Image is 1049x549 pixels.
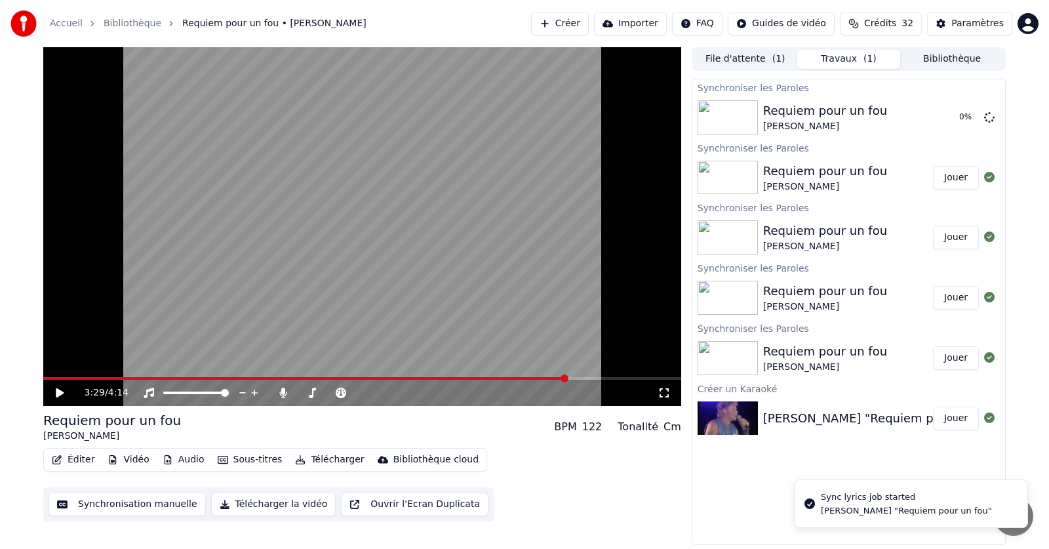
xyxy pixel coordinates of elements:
div: Requiem pour un fou [763,282,887,300]
button: Jouer [933,286,979,310]
button: Jouer [933,346,979,370]
div: Requiem pour un fou [763,342,887,361]
div: Synchroniser les Paroles [692,140,1005,155]
div: Synchroniser les Paroles [692,79,1005,95]
div: BPM [554,419,576,435]
span: 3:29 [85,386,105,399]
div: [PERSON_NAME] [763,240,887,253]
button: Sous-titres [212,451,288,469]
div: [PERSON_NAME] [763,180,887,193]
button: Télécharger [290,451,369,469]
div: Sync lyrics job started [821,491,992,504]
div: Synchroniser les Paroles [692,320,1005,336]
div: Synchroniser les Paroles [692,199,1005,215]
button: Éditer [47,451,100,469]
div: Tonalité [618,419,658,435]
div: Synchroniser les Paroles [692,260,1005,275]
div: Paramètres [951,17,1004,30]
div: [PERSON_NAME] [763,300,887,314]
button: Paramètres [927,12,1012,35]
button: Créer [531,12,589,35]
div: Cm [663,419,681,435]
button: Jouer [933,407,979,430]
div: Requiem pour un fou [43,411,181,430]
a: Accueil [50,17,83,30]
div: [PERSON_NAME] [43,430,181,443]
span: 32 [901,17,913,30]
div: 0 % [959,112,979,123]
div: Requiem pour un fou [763,102,887,120]
button: FAQ [672,12,722,35]
div: [PERSON_NAME] [763,120,887,133]
span: ( 1 ) [772,52,785,66]
button: Jouer [933,226,979,249]
span: Crédits [864,17,896,30]
img: youka [10,10,37,37]
div: Requiem pour un fou [763,222,887,240]
div: Créer un Karaoké [692,380,1005,396]
button: Vidéo [102,451,154,469]
button: Travaux [797,50,901,69]
span: 4:14 [108,386,129,399]
a: Bibliothèque [104,17,161,30]
button: Guides de vidéo [728,12,835,35]
button: Importer [594,12,667,35]
button: Jouer [933,166,979,190]
span: ( 1 ) [863,52,877,66]
div: Requiem pour un fou [763,162,887,180]
button: Bibliothèque [900,50,1004,69]
div: [PERSON_NAME] "Requiem pour un fou" [763,409,1000,428]
div: Bibliothèque cloud [393,453,479,466]
button: File d'attente [694,50,797,69]
div: 122 [582,419,603,435]
div: [PERSON_NAME] "Requiem pour un fou" [821,505,992,517]
button: Télécharger la vidéo [211,493,336,516]
button: Audio [157,451,210,469]
div: [PERSON_NAME] [763,361,887,374]
button: Ouvrir l'Ecran Duplicata [341,493,488,516]
div: / [85,386,116,399]
button: Synchronisation manuelle [49,493,206,516]
nav: breadcrumb [50,17,366,30]
button: Crédits32 [840,12,922,35]
span: Requiem pour un fou • [PERSON_NAME] [182,17,366,30]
